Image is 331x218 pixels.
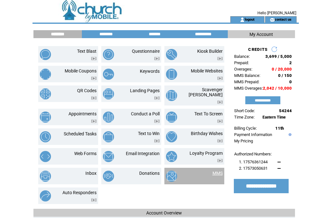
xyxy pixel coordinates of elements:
[103,112,114,123] img: conduct-a-poll.png
[249,32,273,37] span: My Account
[275,17,291,21] a: contact us
[40,131,51,142] img: scheduled-tasks.png
[234,79,259,84] span: MMS Prepaid:
[272,67,292,72] span: 0 / 20,000
[103,69,114,80] img: keywords.png
[289,79,292,84] span: 0
[275,126,284,131] span: 11th
[91,77,97,80] img: video.png
[234,126,257,131] span: Billing Cycle:
[154,57,160,60] img: video.png
[234,115,255,119] span: Time Zone:
[239,166,268,171] span: 2. 17573050631
[91,96,97,100] img: video.png
[103,131,114,142] img: text-to-win.png
[191,68,223,73] a: Mobile Websites
[40,151,51,162] img: web-forms.png
[166,90,177,101] img: scavenger-hunt.png
[91,119,97,123] img: video.png
[234,139,253,143] a: My Pricing
[132,49,160,54] a: Questionnaire
[217,100,223,104] img: video.png
[139,171,160,176] a: Donations
[40,171,51,182] img: inbox.png
[240,17,245,22] img: account_icon.gif
[248,47,268,52] span: CREDITS
[138,131,160,136] a: Text to Win
[278,73,292,78] span: 0 / 150
[68,111,97,116] a: Appointments
[234,54,250,59] span: Balance:
[212,171,223,176] a: MMS
[217,119,223,123] img: video.png
[91,198,97,202] img: video.png
[40,69,51,80] img: mobile-coupons.png
[263,115,286,119] span: Eastern Time
[234,132,272,137] a: Payment Information
[265,54,292,59] span: 3,699 / 5,000
[234,67,252,72] span: Overages:
[103,49,114,60] img: questionnaire.png
[154,119,160,123] img: video.png
[140,69,160,74] a: Keywords
[263,86,292,91] span: 2,042 / 10,000
[154,96,160,100] img: video.png
[91,57,97,60] img: video.png
[103,171,114,182] img: donations.png
[234,86,263,91] span: MMS Overages:
[234,73,260,78] span: MMS Balance:
[131,111,160,116] a: Conduct a Poll
[146,210,182,215] span: Account Overview
[217,77,223,80] img: video.png
[234,108,255,113] span: Short Code:
[239,160,268,164] span: 1. 17576361244
[234,60,249,65] span: Prepaid:
[289,60,292,65] span: 2
[40,49,51,60] img: text-blast.png
[194,111,223,116] a: Text To Screen
[77,49,97,54] a: Text Blast
[77,88,97,93] a: QR Codes
[62,190,97,195] a: Auto Responders
[217,57,223,60] img: video.png
[279,108,292,113] span: 54244
[287,133,291,136] img: help.gif
[257,11,296,15] span: Hello [PERSON_NAME]
[85,171,97,176] a: Inbox
[191,131,223,136] a: Birthday Wishes
[154,139,160,143] img: video.png
[166,171,177,182] img: mms.png
[166,151,177,162] img: loyalty-program.png
[126,151,160,156] a: Email Integration
[65,68,97,73] a: Mobile Coupons
[166,49,177,60] img: kiosk-builder.png
[64,131,97,136] a: Scheduled Tasks
[189,87,223,97] a: Scavenger [PERSON_NAME]
[245,17,255,21] a: logout
[166,112,177,123] img: text-to-screen.png
[270,17,275,22] img: contact_us_icon.gif
[166,131,177,142] img: birthday-wishes.png
[166,69,177,80] img: mobile-websites.png
[74,151,97,156] a: Web Forms
[190,151,223,156] a: Loyalty Program
[103,88,114,99] img: landing-pages.png
[40,190,51,201] img: auto-responders.png
[130,88,160,93] a: Landing Pages
[217,139,223,143] img: video.png
[103,151,114,162] img: email-integration.png
[234,152,272,156] span: Authorized Numbers:
[197,49,223,54] a: Kiosk Builder
[217,159,223,162] img: video.png
[40,112,51,123] img: appointments.png
[40,88,51,99] img: qr-codes.png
